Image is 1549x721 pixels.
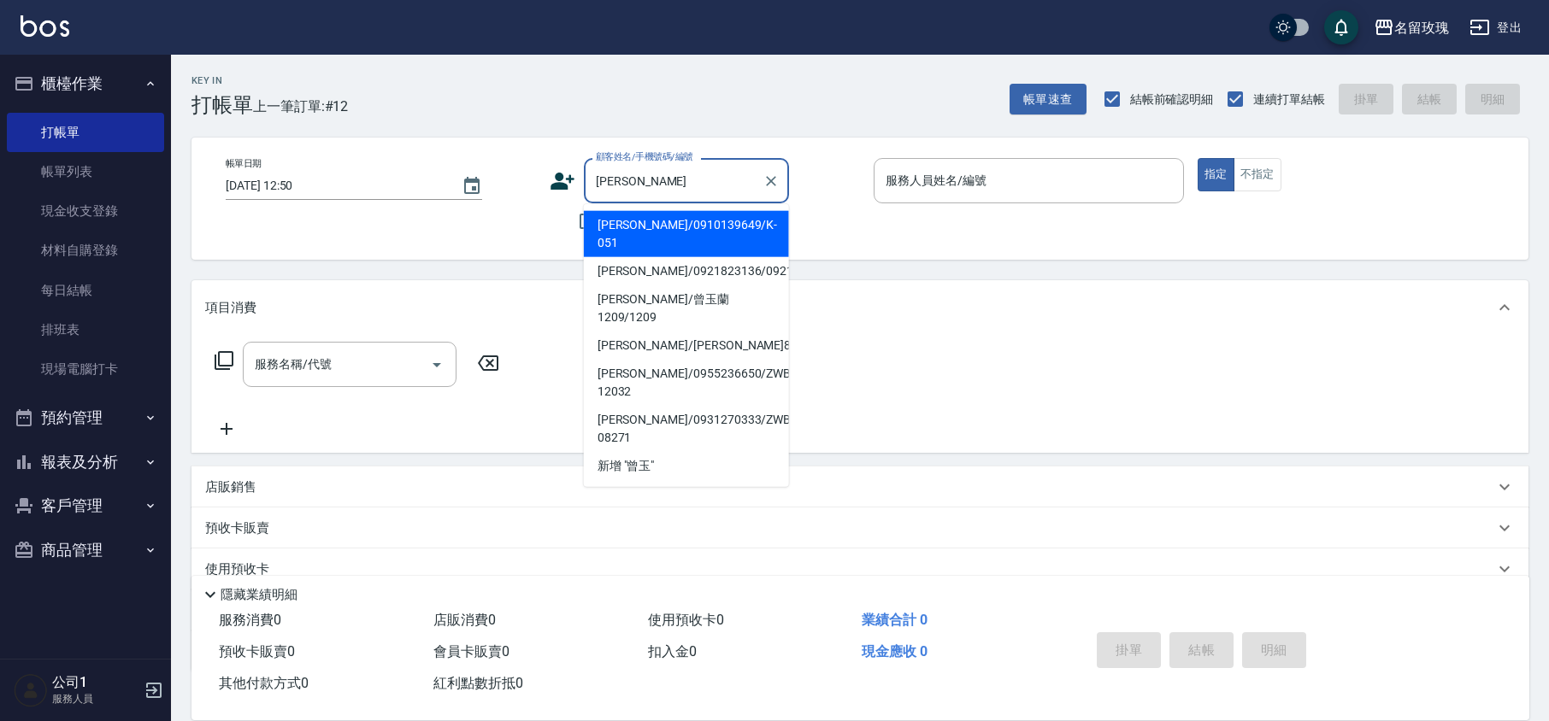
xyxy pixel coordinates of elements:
li: [PERSON_NAME]/0955236650/ZWBE-12032 [584,360,789,406]
p: 隱藏業績明細 [221,586,297,604]
div: 名留玫瑰 [1394,17,1449,38]
span: 扣入金 0 [648,643,697,659]
button: Choose date, selected date is 2025-10-15 [451,166,492,207]
span: 連續打單結帳 [1253,91,1325,108]
div: 項目消費 [191,280,1528,335]
span: 使用預收卡 0 [648,612,724,628]
a: 現金收支登錄 [7,191,164,231]
h2: Key In [191,75,253,86]
button: 客戶管理 [7,484,164,528]
li: [PERSON_NAME]/[PERSON_NAME]8203/8203 [584,331,789,360]
li: [PERSON_NAME]/0921823136/0921823136 [584,257,789,285]
button: 預約管理 [7,396,164,440]
p: 預收卡販賣 [205,519,269,537]
input: YYYY/MM/DD hh:mm [226,172,445,200]
a: 排班表 [7,310,164,349]
a: 打帳單 [7,113,164,152]
span: 紅利點數折抵 0 [433,675,523,691]
h5: 公司1 [52,674,139,691]
div: 店販銷售 [191,466,1528,507]
span: 服務消費 0 [219,612,281,628]
button: 商品管理 [7,528,164,572]
button: save [1324,10,1358,44]
span: 現金應收 0 [862,643,928,659]
h3: 打帳單 [191,93,253,117]
div: 預收卡販賣 [191,507,1528,548]
span: 其他付款方式 0 [219,675,309,691]
li: [PERSON_NAME]/0931270333/ZWBE-08271 [584,406,789,452]
span: 結帳前確認明細 [1130,91,1214,108]
p: 服務人員 [52,691,139,706]
label: 帳單日期 [226,157,262,170]
li: [PERSON_NAME]/曾玉蘭1209/1209 [584,285,789,331]
p: 店販銷售 [205,478,256,496]
button: Open [423,351,451,378]
button: 指定 [1198,158,1234,191]
span: 店販消費 0 [433,612,496,628]
a: 現場電腦打卡 [7,349,164,389]
p: 項目消費 [205,299,256,317]
a: 每日結帳 [7,271,164,310]
span: 業績合計 0 [862,612,928,628]
span: 預收卡販賣 0 [219,643,295,659]
button: 不指定 [1234,158,1281,191]
button: 櫃檯作業 [7,62,164,106]
button: 帳單速查 [1010,84,1087,115]
button: 報表及分析 [7,440,164,484]
button: Clear [759,169,783,193]
li: 新增 "曾玉" [584,452,789,480]
span: 上一筆訂單:#12 [253,96,349,117]
div: 使用預收卡 [191,548,1528,589]
button: 名留玫瑰 [1367,10,1456,45]
img: Logo [21,15,69,37]
img: Person [14,673,48,707]
label: 顧客姓名/手機號碼/編號 [596,150,693,163]
span: 會員卡販賣 0 [433,643,509,659]
button: 登出 [1463,12,1528,44]
a: 材料自購登錄 [7,231,164,270]
a: 帳單列表 [7,152,164,191]
li: [PERSON_NAME]/0910139649/K-051 [584,211,789,257]
p: 使用預收卡 [205,560,269,578]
